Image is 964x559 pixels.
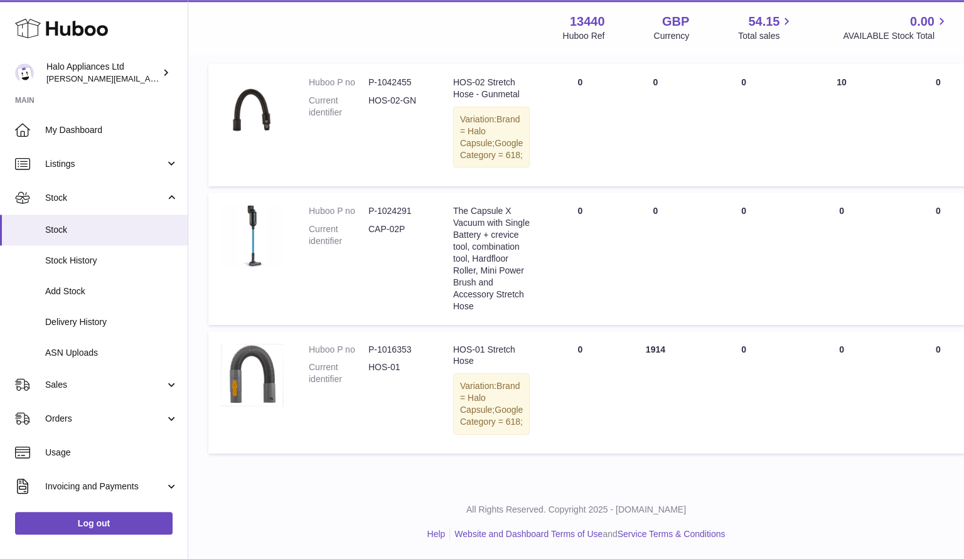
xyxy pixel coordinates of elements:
img: paul@haloappliances.com [15,63,34,82]
span: Usage [45,447,178,459]
span: Stock [45,224,178,236]
p: All Rights Reserved. Copyright 2025 - [DOMAIN_NAME] [198,504,954,516]
span: 0 [936,206,941,216]
span: Brand = Halo Capsule; [460,114,520,148]
dt: Current identifier [309,361,368,385]
dd: HOS-01 [368,361,428,385]
dt: Current identifier [309,223,368,247]
a: 54.15 Total sales [738,13,794,42]
span: Brand = Halo Capsule; [460,381,520,415]
div: Variation: [453,107,530,168]
span: ASN Uploads [45,347,178,359]
div: HOS-02 Stretch Hose - Gunmetal [453,77,530,100]
span: Listings [45,158,165,170]
td: 0 [795,331,889,454]
img: product image [221,344,284,407]
li: and [450,528,725,540]
span: 54.15 [748,13,779,30]
span: Total sales [738,30,794,42]
dd: HOS-02-GN [368,95,428,119]
dt: Huboo P no [309,77,368,88]
dt: Current identifier [309,95,368,119]
td: 0 [542,64,618,186]
span: 0 [936,77,941,87]
dd: CAP-02P [368,223,428,247]
dd: P-1042455 [368,77,428,88]
a: Log out [15,512,173,535]
td: 0 [618,64,693,186]
a: Website and Dashboard Terms of Use [454,529,602,539]
span: Invoicing and Payments [45,481,165,492]
strong: 13440 [570,13,605,30]
td: 0 [795,193,889,324]
div: Variation: [453,373,530,435]
span: Add Stock [45,285,178,297]
dd: P-1024291 [368,205,428,217]
span: Google Category = 618; [460,138,523,160]
dd: P-1016353 [368,344,428,356]
span: Stock History [45,255,178,267]
span: 0.00 [910,13,935,30]
td: 0 [693,193,795,324]
span: 0 [936,344,941,354]
td: 1914 [618,331,693,454]
strong: GBP [662,13,689,30]
div: Currency [654,30,690,42]
span: Stock [45,192,165,204]
img: product image [221,77,284,139]
td: 0 [693,331,795,454]
div: The Capsule X Vacuum with Single Battery + crevice tool, combination tool, Hardfloor Roller, Mini... [453,205,530,312]
span: My Dashboard [45,124,178,136]
span: Orders [45,413,165,425]
a: 0.00 AVAILABLE Stock Total [843,13,949,42]
td: 0 [542,193,618,324]
dt: Huboo P no [309,205,368,217]
span: Sales [45,379,165,391]
td: 0 [693,64,795,186]
span: Delivery History [45,316,178,328]
dt: Huboo P no [309,344,368,356]
div: Huboo Ref [563,30,605,42]
div: Halo Appliances Ltd [46,61,159,85]
div: HOS-01 Stretch Hose [453,344,530,368]
td: 0 [542,331,618,454]
td: 10 [795,64,889,186]
span: [PERSON_NAME][EMAIL_ADDRESS][DOMAIN_NAME] [46,73,252,83]
span: AVAILABLE Stock Total [843,30,949,42]
a: Help [427,529,446,539]
a: Service Terms & Conditions [618,529,726,539]
img: product image [221,205,284,268]
span: Google Category = 618; [460,405,523,427]
td: 0 [618,193,693,324]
